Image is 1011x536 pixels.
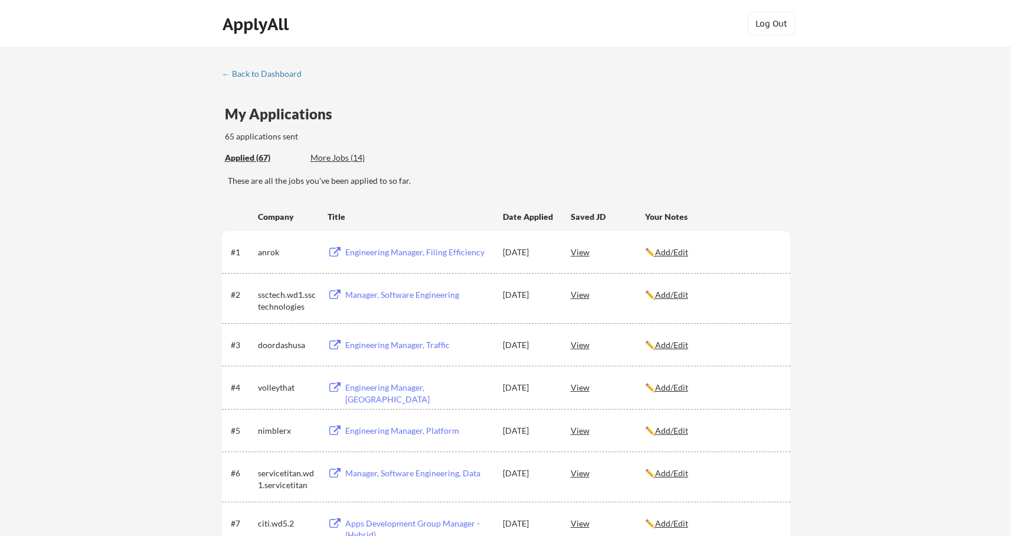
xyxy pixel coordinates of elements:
div: #6 [231,467,254,479]
div: servicetitan.wd1.servicetitan [258,467,317,490]
a: ← Back to Dashboard [222,69,310,81]
div: My Applications [225,107,342,121]
u: Add/Edit [655,425,688,436]
div: View [571,420,645,441]
div: [DATE] [503,339,555,351]
div: Your Notes [645,211,780,223]
div: [DATE] [503,425,555,437]
u: Add/Edit [655,290,688,300]
div: Engineering Manager, Traffic [345,339,492,351]
div: volleythat [258,382,317,394]
div: doordashusa [258,339,317,351]
div: Company [258,211,317,223]
div: Saved JD [571,206,645,227]
div: ← Back to Dashboard [222,70,310,78]
div: nimblerx [258,425,317,437]
div: #7 [231,518,254,529]
div: View [571,512,645,534]
div: These are all the jobs you've been applied to so far. [225,152,302,164]
div: Engineering Manager, Filing Efficiency [345,246,492,258]
div: View [571,334,645,355]
div: Manager, Software Engineering, Data [345,467,492,479]
div: Engineering Manager, Platform [345,425,492,437]
div: anrok [258,246,317,258]
div: Title [328,211,492,223]
div: More Jobs (14) [310,152,397,164]
div: [DATE] [503,382,555,394]
div: ✏️ [645,339,780,351]
div: 65 applications sent [225,131,453,142]
button: Log Out [748,12,795,35]
div: View [571,462,645,483]
div: Date Applied [503,211,555,223]
u: Add/Edit [655,518,688,528]
div: Applied (67) [225,152,302,164]
u: Add/Edit [655,247,688,257]
div: View [571,241,645,262]
div: ✏️ [645,382,780,394]
div: #5 [231,425,254,437]
div: ApplyAll [223,14,292,34]
div: View [571,376,645,398]
div: #2 [231,289,254,301]
u: Add/Edit [655,382,688,392]
div: These are all the jobs you've been applied to so far. [228,175,790,187]
div: #3 [231,339,254,351]
u: Add/Edit [655,468,688,478]
div: ✏️ [645,467,780,479]
div: Manager, Software Engineering [345,289,492,301]
div: #1 [231,246,254,258]
div: ssctech.wd1.ssctechnologies [258,289,317,312]
div: Engineering Manager, [GEOGRAPHIC_DATA] [345,382,492,405]
div: ✏️ [645,289,780,301]
div: ✏️ [645,518,780,529]
div: [DATE] [503,467,555,479]
div: ✏️ [645,246,780,258]
div: These are job applications we think you'd be a good fit for, but couldn't apply you to automatica... [310,152,397,164]
div: [DATE] [503,289,555,301]
div: [DATE] [503,246,555,258]
div: [DATE] [503,518,555,529]
div: ✏️ [645,425,780,437]
u: Add/Edit [655,340,688,350]
div: citi.wd5.2 [258,518,317,529]
div: View [571,284,645,305]
div: #4 [231,382,254,394]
